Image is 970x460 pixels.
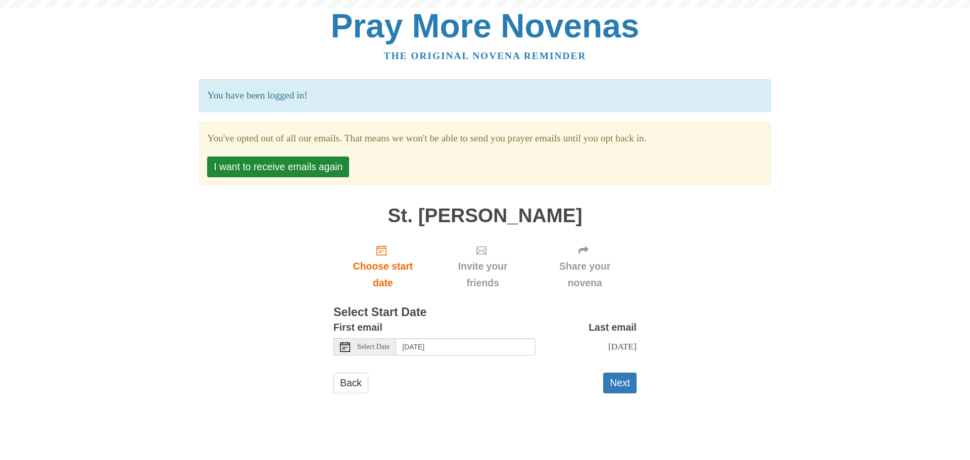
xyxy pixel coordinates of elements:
[207,157,349,177] button: I want to receive emails again
[543,258,626,291] span: Share your novena
[443,258,523,291] span: Invite your friends
[333,319,382,336] label: First email
[357,343,390,350] span: Select Date
[344,258,422,291] span: Choose start date
[589,319,637,336] label: Last email
[333,236,432,296] a: Choose start date
[608,341,637,351] span: [DATE]
[533,236,637,296] div: Click "Next" to confirm your start date first.
[333,306,637,319] h3: Select Start Date
[333,373,368,393] a: Back
[384,50,587,61] a: The original novena reminder
[331,7,640,44] a: Pray More Novenas
[199,79,770,112] p: You have been logged in!
[333,205,637,227] h1: St. [PERSON_NAME]
[603,373,637,393] button: Next
[432,236,533,296] div: Click "Next" to confirm your start date first.
[207,130,762,147] section: You've opted out of all our emails. That means we won't be able to send you prayer emails until y...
